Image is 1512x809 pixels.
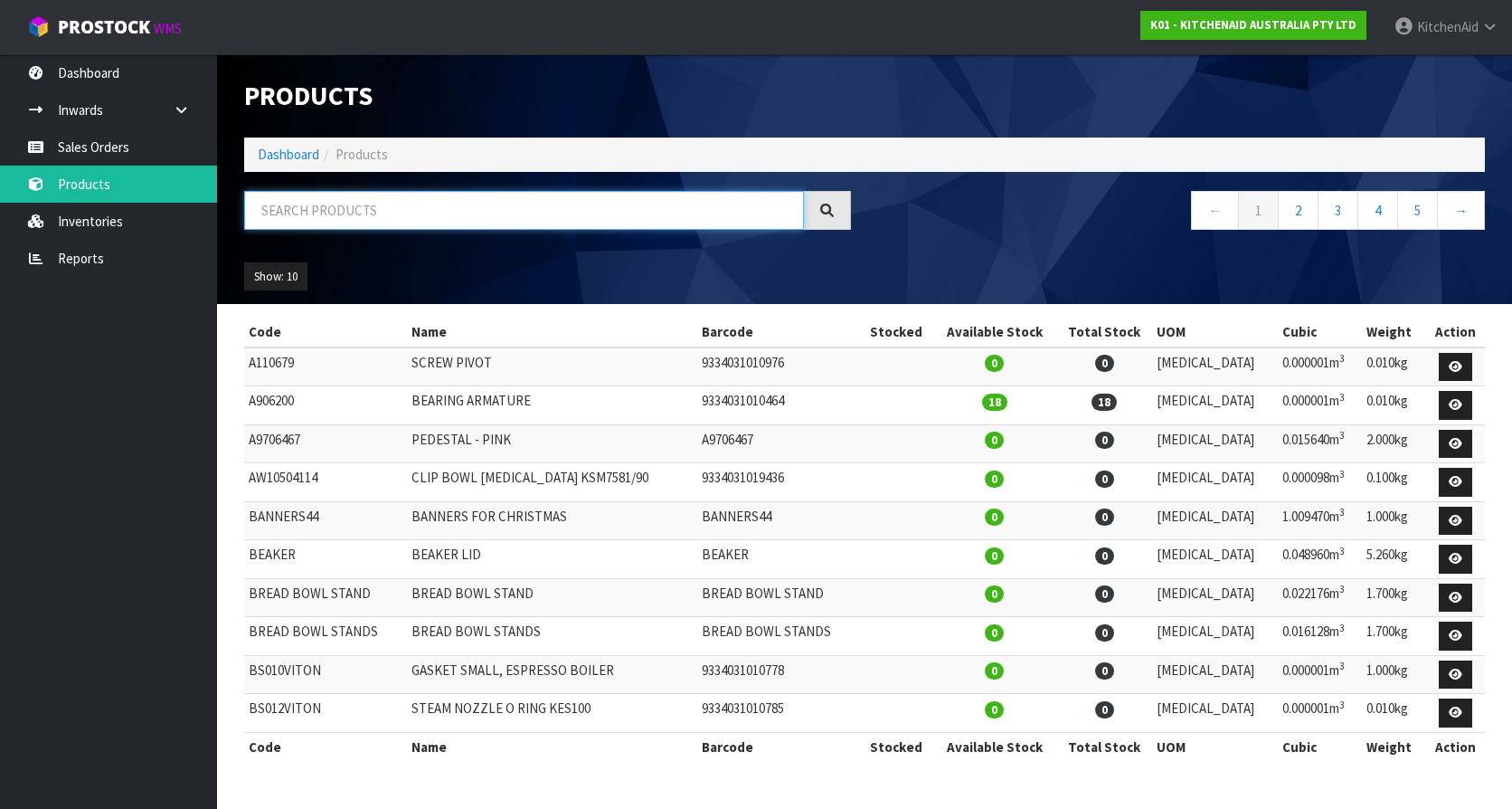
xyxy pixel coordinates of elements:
[1150,17,1356,33] strong: K01 - KITCHENAID AUSTRALIA PTY LTD
[1095,624,1114,642] span: 0
[244,617,407,656] td: BREAD BOWL STANDS
[1426,318,1485,347] th: Action
[407,694,697,733] td: STEAM NOZZLE O RING KES100
[1095,355,1114,372] span: 0
[932,318,1056,347] th: Available Stock
[27,15,50,38] img: cube-alt.png
[1152,463,1278,502] td: [MEDICAL_DATA]
[1362,540,1426,579] td: 5.260kg
[1362,655,1426,694] td: 1.000kg
[1362,424,1426,463] td: 2.000kg
[1095,509,1114,526] span: 0
[697,347,860,386] td: 9334031010976
[335,146,388,163] span: Products
[697,318,860,347] th: Barcode
[1362,694,1426,733] td: 0.010kg
[1278,540,1362,579] td: 0.048960m
[407,347,697,386] td: SCREW PIVOT
[58,15,150,39] span: ProStock
[244,463,407,502] td: AW10504114
[244,732,407,761] th: Code
[1152,540,1278,579] td: [MEDICAL_DATA]
[1278,578,1362,617] td: 0.022176m
[258,146,319,163] a: Dashboard
[985,662,1004,680] span: 0
[697,578,860,617] td: BREAD BOWL STAND
[1152,386,1278,425] td: [MEDICAL_DATA]
[1278,347,1362,386] td: 0.000001m
[407,732,697,761] th: Name
[1339,622,1345,634] sup: 3
[697,694,860,733] td: 9334031010785
[697,540,860,579] td: BEAKER
[697,655,860,694] td: 9334031010778
[1095,662,1114,680] span: 0
[1095,701,1114,719] span: 0
[407,501,697,540] td: BANNERS FOR CHRISTMAS
[407,578,697,617] td: BREAD BOWL STAND
[1152,318,1278,347] th: UOM
[1278,463,1362,502] td: 0.000098m
[1152,501,1278,540] td: [MEDICAL_DATA]
[1339,506,1345,519] sup: 3
[1362,386,1426,425] td: 0.010kg
[1339,352,1345,365] sup: 3
[982,394,1007,411] span: 18
[1095,432,1114,449] span: 0
[407,424,697,463] td: PEDESTAL - PINK
[697,424,860,463] td: A9706467
[1278,318,1362,347] th: Cubic
[1357,191,1398,230] a: 4
[1397,191,1438,230] a: 5
[244,424,407,463] td: A9706467
[860,318,932,347] th: Stocked
[1362,578,1426,617] td: 1.700kg
[985,624,1004,642] span: 0
[1339,545,1345,557] sup: 3
[1362,501,1426,540] td: 1.000kg
[407,386,697,425] td: BEARING ARMATURE
[697,732,860,761] th: Barcode
[1278,617,1362,656] td: 0.016128m
[1339,583,1345,595] sup: 3
[1152,424,1278,463] td: [MEDICAL_DATA]
[1095,471,1114,488] span: 0
[1091,394,1117,411] span: 18
[1278,694,1362,733] td: 0.000001m
[697,617,860,656] td: BREAD BOWL STANDS
[1152,732,1278,761] th: UOM
[244,81,851,110] h1: Products
[244,347,407,386] td: A110679
[932,732,1056,761] th: Available Stock
[1152,578,1278,617] td: [MEDICAL_DATA]
[1426,732,1485,761] th: Action
[1339,468,1345,481] sup: 3
[407,463,697,502] td: CLIP BOWL [MEDICAL_DATA] KSM7581/90
[1191,191,1239,230] a: ←
[244,578,407,617] td: BREAD BOWL STAND
[1417,18,1479,35] span: KitchenAid
[244,540,407,579] td: BEAKER
[1152,347,1278,386] td: [MEDICAL_DATA]
[244,318,407,347] th: Code
[1278,191,1318,230] a: 2
[1095,547,1114,565] span: 0
[1339,699,1345,711] sup: 3
[1278,655,1362,694] td: 0.000001m
[860,732,932,761] th: Stocked
[1095,585,1114,603] span: 0
[244,694,407,733] td: BS012VITON
[1362,732,1426,761] th: Weight
[244,501,407,540] td: BANNERS44
[697,501,860,540] td: BANNERS44
[1238,191,1279,230] a: 1
[407,655,697,694] td: GASKET SMALL, ESPRESSO BOILER
[1056,732,1152,761] th: Total Stock
[985,355,1004,372] span: 0
[1339,660,1345,672] sup: 3
[985,471,1004,488] span: 0
[1362,617,1426,656] td: 1.700kg
[697,463,860,502] td: 9334031019436
[244,386,407,425] td: A906200
[154,20,182,37] small: WMS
